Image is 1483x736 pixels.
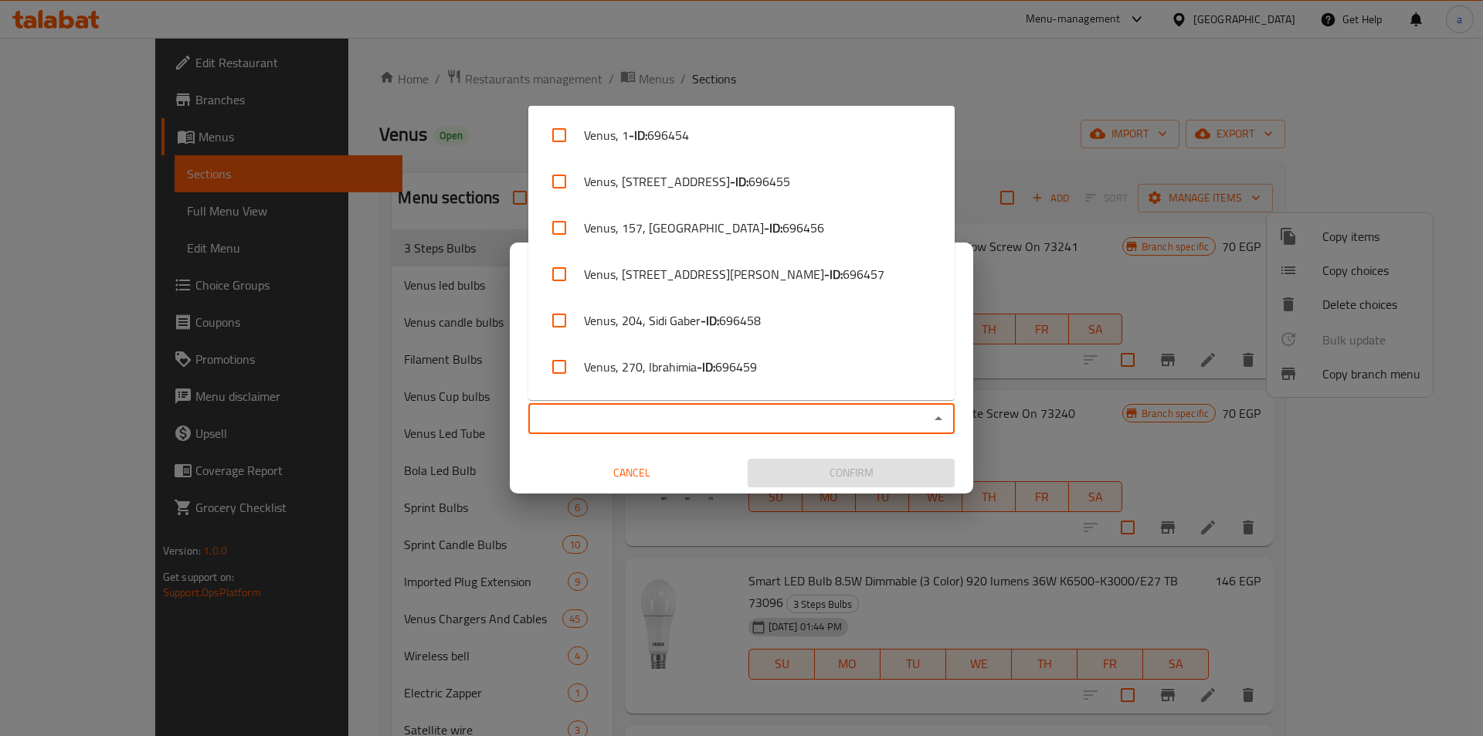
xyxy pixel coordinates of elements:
span: 696458 [719,311,761,330]
button: Cancel [528,459,735,487]
li: Venus, [STREET_ADDRESS][PERSON_NAME] [528,251,955,297]
b: - ID: [824,265,843,283]
span: 696457 [843,265,884,283]
li: Venus, [STREET_ADDRESS] [528,158,955,205]
span: 696454 [647,126,689,144]
li: Venus, 204, Sidi Gaber [528,297,955,344]
span: 696456 [782,219,824,237]
b: - ID: [764,219,782,237]
b: - ID: [701,311,719,330]
span: 696459 [715,358,757,376]
li: Venus, 46, Roushdy [528,390,955,436]
li: Venus, 270, Ibrahimia [528,344,955,390]
span: 696455 [748,172,790,191]
b: - ID: [629,126,647,144]
li: Venus, 157, [GEOGRAPHIC_DATA] [528,205,955,251]
button: Close [928,408,949,429]
span: Cancel [534,463,729,483]
b: - ID: [730,172,748,191]
li: Venus, 1 [528,112,955,158]
b: - ID: [697,358,715,376]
